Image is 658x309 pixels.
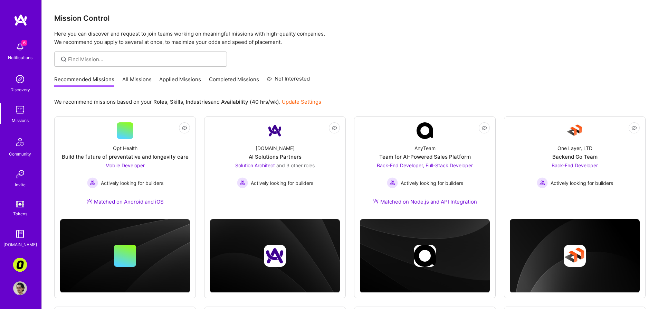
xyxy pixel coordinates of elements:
[60,219,190,293] img: cover
[87,177,98,188] img: Actively looking for builders
[209,76,259,87] a: Completed Missions
[54,30,646,46] p: Here you can discover and request to join teams working on meaningful missions with high-quality ...
[13,40,27,54] img: bell
[101,179,163,187] span: Actively looking for builders
[551,179,613,187] span: Actively looking for builders
[11,258,29,272] a: Corner3: Building an AI User Researcher
[251,179,313,187] span: Actively looking for builders
[62,153,189,160] div: Build the future of preventative and longevity care
[60,55,68,63] i: icon SearchGrey
[159,76,201,87] a: Applied Missions
[16,201,24,207] img: tokens
[373,198,379,204] img: Ateam Purple Icon
[54,14,646,22] h3: Mission Control
[122,76,152,87] a: All Missions
[360,122,490,214] a: Company LogoAnyTeamTeam for AI-Powered Sales PlatformBack-End Developer, Full-Stack Developer Act...
[379,153,471,160] div: Team for AI-Powered Sales Platform
[105,162,145,168] span: Mobile Developer
[8,54,32,61] div: Notifications
[54,98,321,105] p: We recommend missions based on your , , and .
[13,227,27,241] img: guide book
[15,181,26,188] div: Invite
[537,177,548,188] img: Actively looking for builders
[414,245,436,267] img: Company logo
[54,76,114,87] a: Recommended Missions
[13,72,27,86] img: discovery
[170,99,183,105] b: Skills
[113,144,137,152] div: Opt Health
[276,162,315,168] span: and 3 other roles
[12,134,28,150] img: Community
[13,167,27,181] img: Invite
[237,177,248,188] img: Actively looking for builders
[13,103,27,117] img: teamwork
[267,75,310,87] a: Not Interested
[13,210,27,217] div: Tokens
[414,144,436,152] div: AnyTeam
[631,125,637,131] i: icon EyeClosed
[282,99,321,105] a: Update Settings
[249,153,302,160] div: AI Solutions Partners
[12,117,29,124] div: Missions
[564,245,586,267] img: Company logo
[3,241,37,248] div: [DOMAIN_NAME]
[267,122,283,139] img: Company Logo
[153,99,167,105] b: Roles
[377,162,473,168] span: Back-End Developer, Full-Stack Developer
[87,198,164,205] div: Matched on Android and iOS
[360,219,490,293] img: cover
[510,122,640,205] a: Company LogoOne Layer, LTDBackend Go TeamBack-End Developer Actively looking for buildersActively...
[13,281,27,295] img: User Avatar
[557,144,592,152] div: One Layer, LTD
[264,245,286,267] img: Company logo
[235,162,275,168] span: Solution Architect
[10,86,30,93] div: Discovery
[332,125,337,131] i: icon EyeClosed
[387,177,398,188] img: Actively looking for builders
[87,198,92,204] img: Ateam Purple Icon
[552,162,598,168] span: Back-End Developer
[9,150,31,158] div: Community
[210,219,340,293] img: cover
[373,198,477,205] div: Matched on Node.js and API Integration
[210,122,340,205] a: Company Logo[DOMAIN_NAME]AI Solutions PartnersSolution Architect and 3 other rolesActively lookin...
[221,99,279,105] b: Availability (40 hrs/wk)
[186,99,211,105] b: Industries
[11,281,29,295] a: User Avatar
[13,258,27,272] img: Corner3: Building an AI User Researcher
[256,144,295,152] div: [DOMAIN_NAME]
[481,125,487,131] i: icon EyeClosed
[21,40,27,46] span: 6
[510,219,640,293] img: cover
[566,122,583,139] img: Company Logo
[68,56,222,63] input: Find Mission...
[401,179,463,187] span: Actively looking for builders
[14,14,28,26] img: logo
[417,122,433,139] img: Company Logo
[552,153,598,160] div: Backend Go Team
[182,125,187,131] i: icon EyeClosed
[60,122,190,214] a: Opt HealthBuild the future of preventative and longevity careMobile Developer Actively looking fo...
